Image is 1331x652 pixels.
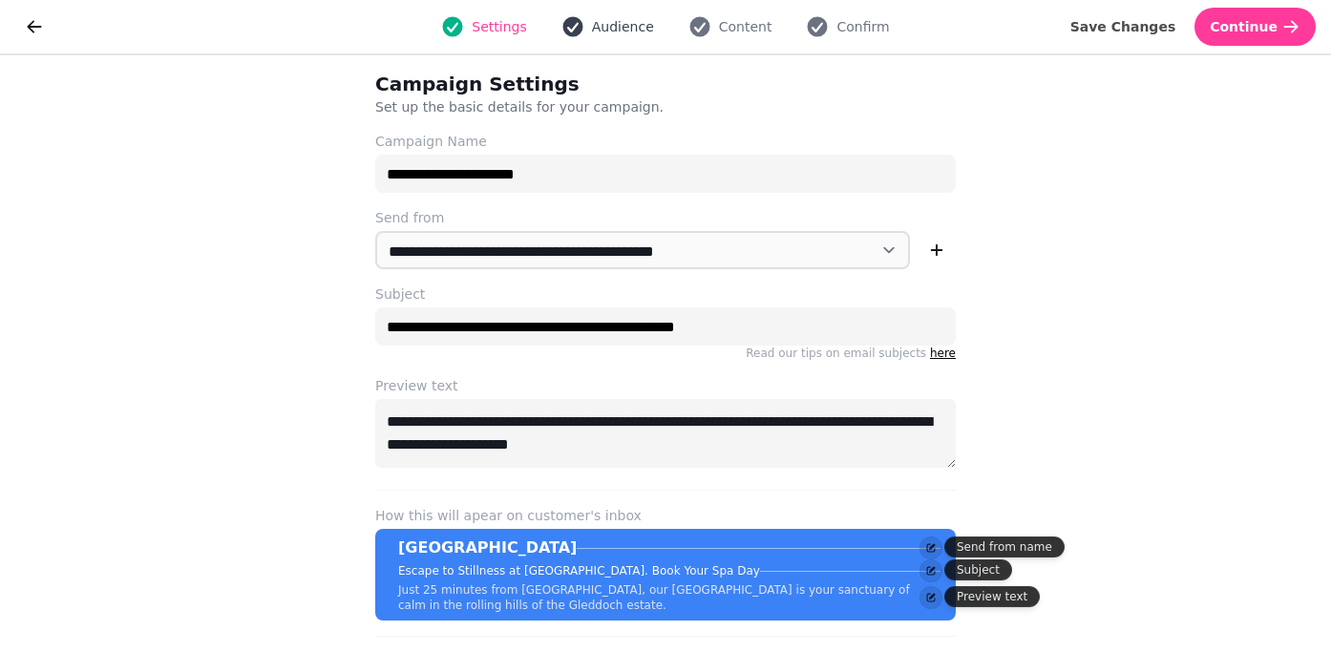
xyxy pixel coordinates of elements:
label: Subject [375,284,956,304]
span: Settings [472,17,526,36]
a: here [930,347,956,360]
span: Confirm [836,17,889,36]
button: Save Changes [1055,8,1192,46]
p: Escape to Stillness at [GEOGRAPHIC_DATA]. Book Your Spa Day [398,563,760,578]
p: [GEOGRAPHIC_DATA] [398,536,577,559]
label: How this will apear on customer's inbox [375,506,956,525]
label: Preview text [375,376,956,395]
div: Preview text [944,586,1040,607]
p: Set up the basic details for your campaign. [375,97,864,116]
div: Send from name [944,536,1065,557]
span: Continue [1210,20,1278,33]
p: Just 25 minutes from [GEOGRAPHIC_DATA], our [GEOGRAPHIC_DATA] is your sanctuary of calm in the ro... [398,582,940,613]
span: Content [719,17,772,36]
label: Send from [375,208,956,227]
button: go back [15,8,53,46]
button: Continue [1194,8,1316,46]
span: Audience [592,17,654,36]
label: Campaign Name [375,132,956,151]
p: Read our tips on email subjects [375,346,956,361]
span: Save Changes [1070,20,1176,33]
h2: Campaign Settings [375,71,742,97]
div: Subject [944,559,1012,580]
